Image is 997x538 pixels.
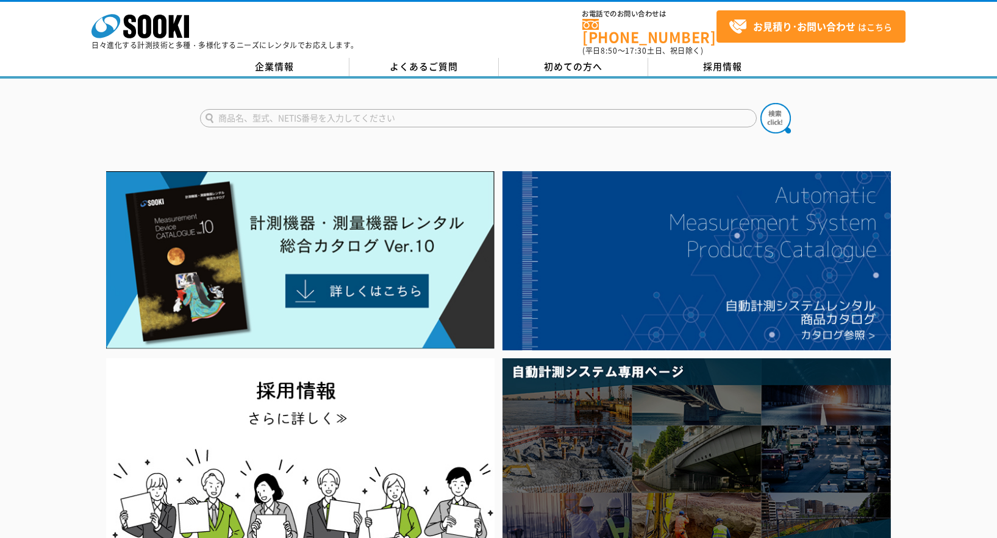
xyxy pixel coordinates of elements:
[582,45,703,56] span: (平日 ～ 土日、祝日除く)
[729,18,892,36] span: はこちら
[625,45,647,56] span: 17:30
[200,58,349,76] a: 企業情報
[91,41,359,49] p: 日々進化する計測技術と多種・多様化するニーズにレンタルでお応えします。
[544,60,602,73] span: 初めての方へ
[753,19,856,34] strong: お見積り･お問い合わせ
[502,171,891,350] img: 自動計測システムカタログ
[648,58,798,76] a: 採用情報
[582,19,716,44] a: [PHONE_NUMBER]
[582,10,716,18] span: お電話でのお問い合わせは
[716,10,906,43] a: お見積り･お問い合わせはこちら
[760,103,791,133] img: btn_search.png
[601,45,618,56] span: 8:50
[349,58,499,76] a: よくあるご質問
[106,171,495,349] img: Catalog Ver10
[200,109,757,127] input: 商品名、型式、NETIS番号を入力してください
[499,58,648,76] a: 初めての方へ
